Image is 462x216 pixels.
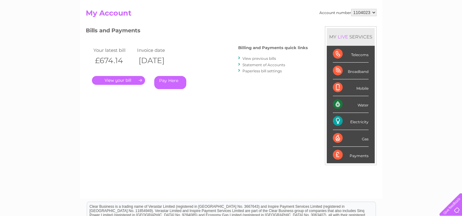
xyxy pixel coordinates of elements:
a: Blog [409,26,418,31]
a: Statement of Accounts [242,63,285,67]
div: LIVE [336,34,349,40]
a: Contact [421,26,436,31]
a: Water [355,26,366,31]
td: Your latest bill [92,46,136,54]
a: Paperless bill settings [242,69,282,73]
a: 0333 014 3131 [347,3,389,11]
a: View previous bills [242,56,276,61]
a: Energy [370,26,383,31]
div: Broadband [333,63,369,79]
h4: Billing and Payments quick links [238,45,308,50]
a: Log out [442,26,456,31]
div: MY SERVICES [327,28,375,45]
div: Electricity [333,113,369,130]
td: Invoice date [136,46,180,54]
h3: Bills and Payments [86,26,308,37]
a: . [92,76,145,85]
th: [DATE] [136,54,180,67]
a: Pay Here [154,76,186,89]
div: Gas [333,130,369,147]
div: Water [333,96,369,113]
a: Telecoms [387,26,405,31]
div: Payments [333,147,369,163]
div: Mobile [333,79,369,96]
th: £674.14 [92,54,136,67]
div: Telecoms [333,46,369,63]
div: Account number [319,9,377,16]
h2: My Account [86,9,377,20]
img: logo.png [16,16,47,34]
div: Clear Business is a trading name of Verastar Limited (registered in [GEOGRAPHIC_DATA] No. 3667643... [87,3,376,30]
